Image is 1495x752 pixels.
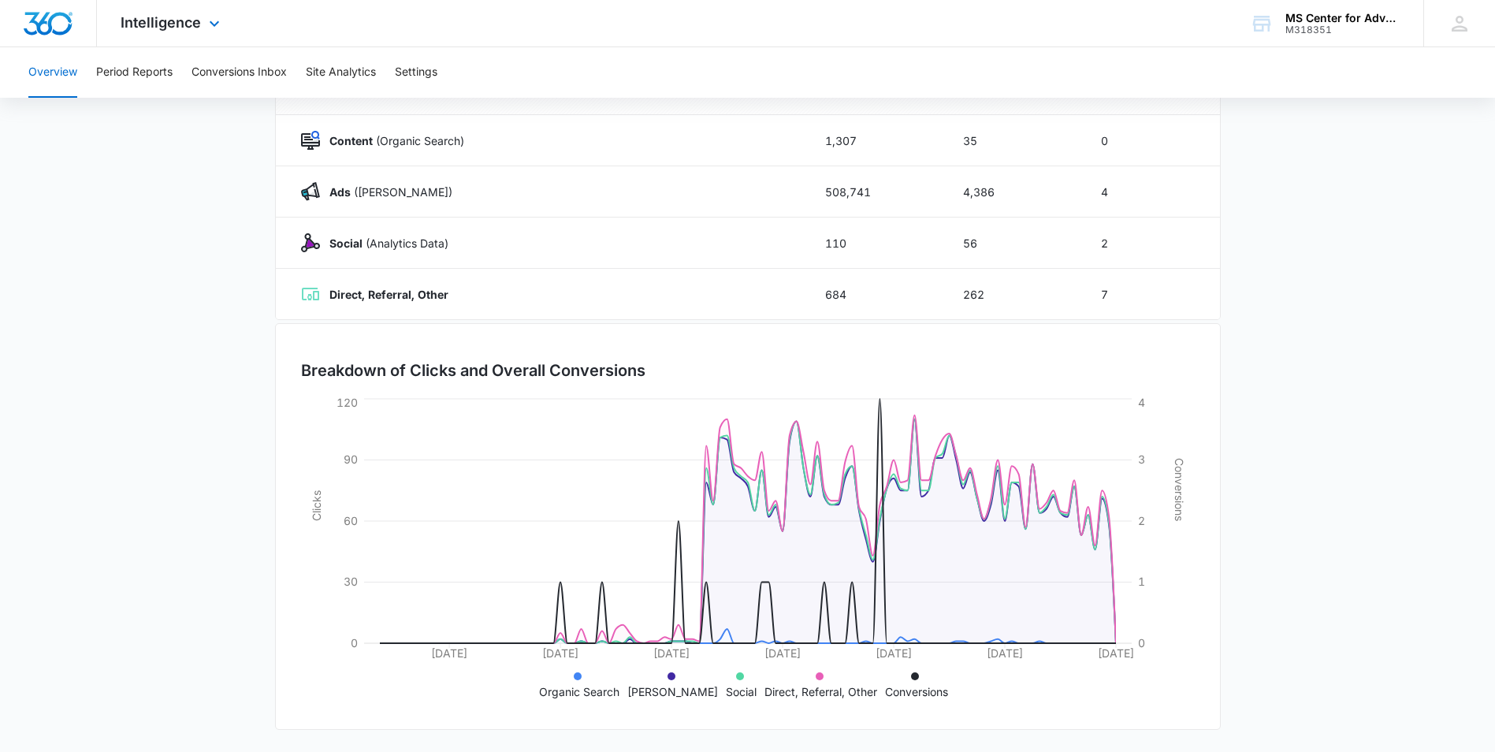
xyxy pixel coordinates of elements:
[987,646,1023,660] tspan: [DATE]
[726,683,757,700] p: Social
[1138,636,1145,650] tspan: 0
[627,683,718,700] p: [PERSON_NAME]
[320,235,448,251] p: (Analytics Data)
[320,184,452,200] p: ([PERSON_NAME])
[301,131,320,150] img: Content
[301,233,320,252] img: Social
[1173,458,1186,521] tspan: Conversions
[431,646,467,660] tspan: [DATE]
[1082,166,1220,218] td: 4
[1098,646,1134,660] tspan: [DATE]
[320,132,464,149] p: (Organic Search)
[1138,396,1145,409] tspan: 4
[539,683,619,700] p: Organic Search
[344,514,358,527] tspan: 60
[944,269,1082,320] td: 262
[876,646,912,660] tspan: [DATE]
[1138,575,1145,588] tspan: 1
[1285,24,1400,35] div: account id
[885,683,948,700] p: Conversions
[1082,115,1220,166] td: 0
[806,218,944,269] td: 110
[309,490,322,521] tspan: Clicks
[28,47,77,98] button: Overview
[344,452,358,466] tspan: 90
[301,359,645,382] h3: Breakdown of Clicks and Overall Conversions
[806,115,944,166] td: 1,307
[653,646,690,660] tspan: [DATE]
[806,269,944,320] td: 684
[329,185,351,199] strong: Ads
[1082,218,1220,269] td: 2
[944,218,1082,269] td: 56
[121,14,201,31] span: Intelligence
[1138,452,1145,466] tspan: 3
[344,575,358,588] tspan: 30
[96,47,173,98] button: Period Reports
[306,47,376,98] button: Site Analytics
[1285,12,1400,24] div: account name
[301,182,320,201] img: Ads
[329,236,363,250] strong: Social
[944,115,1082,166] td: 35
[329,288,448,301] strong: Direct, Referral, Other
[806,166,944,218] td: 508,741
[192,47,287,98] button: Conversions Inbox
[764,683,877,700] p: Direct, Referral, Other
[395,47,437,98] button: Settings
[944,166,1082,218] td: 4,386
[351,636,358,650] tspan: 0
[337,396,358,409] tspan: 120
[542,646,578,660] tspan: [DATE]
[764,646,801,660] tspan: [DATE]
[1082,269,1220,320] td: 7
[1138,514,1145,527] tspan: 2
[329,134,373,147] strong: Content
